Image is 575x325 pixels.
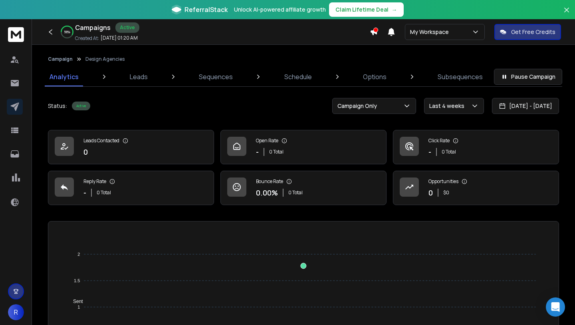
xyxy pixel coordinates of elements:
[72,102,90,110] div: Active
[97,189,111,196] p: 0 Total
[428,146,431,158] p: -
[256,187,278,198] p: 0.00 %
[358,67,391,86] a: Options
[184,5,228,14] span: ReferralStack
[492,98,559,114] button: [DATE] - [DATE]
[115,22,139,33] div: Active
[8,304,24,320] button: R
[438,72,483,82] p: Subsequences
[83,187,86,198] p: -
[561,5,572,24] button: Close banner
[83,178,106,185] p: Reply Rate
[329,2,404,17] button: Claim Lifetime Deal→
[284,72,312,82] p: Schedule
[74,278,80,283] tspan: 1.5
[45,67,83,86] a: Analytics
[48,171,214,205] a: Reply Rate-0 Total
[288,189,303,196] p: 0 Total
[83,146,88,158] p: 0
[392,6,397,14] span: →
[393,171,559,205] a: Opportunities0$0
[48,56,73,62] button: Campaign
[220,171,387,205] a: Bounce Rate0.00%0 Total
[256,178,283,185] p: Bounce Rate
[48,130,214,164] a: Leads Contacted0
[511,28,555,36] p: Get Free Credits
[393,130,559,164] a: Click Rate-0 Total
[77,252,80,257] tspan: 2
[194,67,238,86] a: Sequences
[337,102,380,110] p: Campaign Only
[83,138,119,144] p: Leads Contacted
[67,299,83,304] span: Sent
[410,28,452,36] p: My Workspace
[85,56,125,62] p: Design Agencies
[77,305,80,309] tspan: 1
[50,72,79,82] p: Analytics
[429,102,468,110] p: Last 4 weeks
[75,35,99,42] p: Created At:
[428,138,450,144] p: Click Rate
[494,24,561,40] button: Get Free Credits
[64,30,70,34] p: 58 %
[494,69,562,85] button: Pause Campaign
[269,149,284,155] p: 0 Total
[428,178,458,185] p: Opportunities
[280,67,317,86] a: Schedule
[256,146,259,158] p: -
[220,130,387,164] a: Open Rate-0 Total
[256,138,278,144] p: Open Rate
[101,35,138,41] p: [DATE] 01:20 AM
[75,23,111,32] h1: Campaigns
[443,189,449,196] p: $ 0
[442,149,456,155] p: 0 Total
[546,297,565,317] div: Open Intercom Messenger
[428,187,433,198] p: 0
[199,72,233,82] p: Sequences
[234,6,326,14] p: Unlock AI-powered affiliate growth
[125,67,153,86] a: Leads
[433,67,488,86] a: Subsequences
[48,102,67,110] p: Status:
[363,72,387,82] p: Options
[130,72,148,82] p: Leads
